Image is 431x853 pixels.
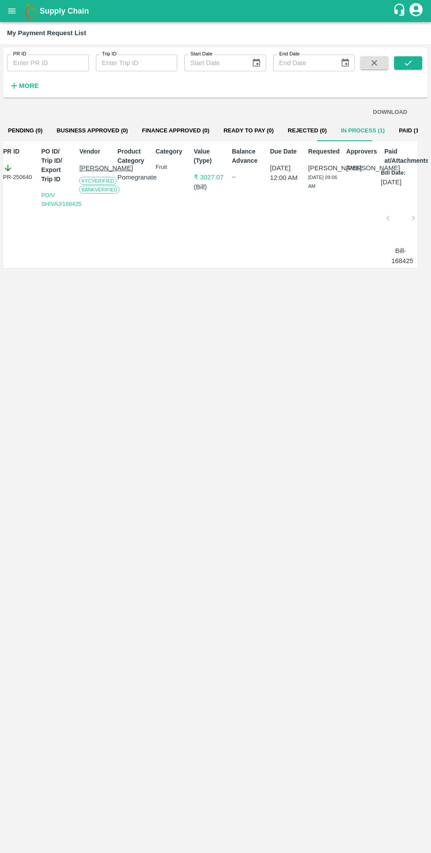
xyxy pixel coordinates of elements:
[117,147,149,165] p: Product Category
[102,51,117,58] label: Trip ID
[270,147,301,156] p: Due Date
[381,177,402,187] p: [DATE]
[194,147,225,165] p: Value (Type)
[381,169,405,177] p: Bill Date:
[232,147,263,165] p: Balance Advance
[156,163,187,172] p: Fruit
[117,172,149,182] p: Pomegranate
[408,2,424,20] div: account of current user
[216,120,281,141] button: Ready To Pay (0)
[79,186,120,194] span: Bank Verified
[270,163,301,183] p: [DATE] 12:00 AM
[232,172,263,181] div: --
[50,120,135,141] button: Business Approved (0)
[248,55,265,71] button: Choose date
[279,51,300,58] label: End Date
[2,1,22,21] button: open drawer
[3,163,34,182] div: PR-250640
[1,120,50,141] button: Pending (0)
[22,2,40,20] img: logo
[308,175,337,189] span: [DATE] 09:06 AM
[40,7,89,15] b: Supply Chain
[346,147,377,156] p: Approvers
[190,51,212,58] label: Start Date
[281,120,334,141] button: Rejected (0)
[7,55,89,71] input: Enter PR ID
[384,147,416,165] p: Paid at/Attachments
[41,192,82,207] a: PO/V SHIVAJ/168425
[194,172,225,182] p: ₹ 3027.07
[79,177,116,185] span: KYC Verified
[13,51,26,58] label: PR ID
[79,163,110,173] p: [PERSON_NAME]
[3,147,34,156] p: PR ID
[194,182,225,192] p: ( Bill )
[156,147,187,156] p: Category
[337,55,354,71] button: Choose date
[79,147,110,156] p: Vendor
[7,78,41,93] button: More
[308,163,340,173] p: [PERSON_NAME]
[135,120,216,141] button: Finance Approved (0)
[40,5,393,17] a: Supply Chain
[19,82,39,89] strong: More
[346,163,377,173] p: [PERSON_NAME]
[369,105,411,120] button: DOWNLOAD
[184,55,245,71] input: Start Date
[41,147,73,184] p: PO ID/ Trip ID/ Export Trip ID
[391,246,410,266] p: Bill-168425
[334,120,392,141] button: In Process (1)
[393,3,408,19] div: customer-support
[96,55,178,71] input: Enter Trip ID
[273,55,333,71] input: End Date
[308,147,340,156] p: Requested
[7,27,86,39] div: My Payment Request List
